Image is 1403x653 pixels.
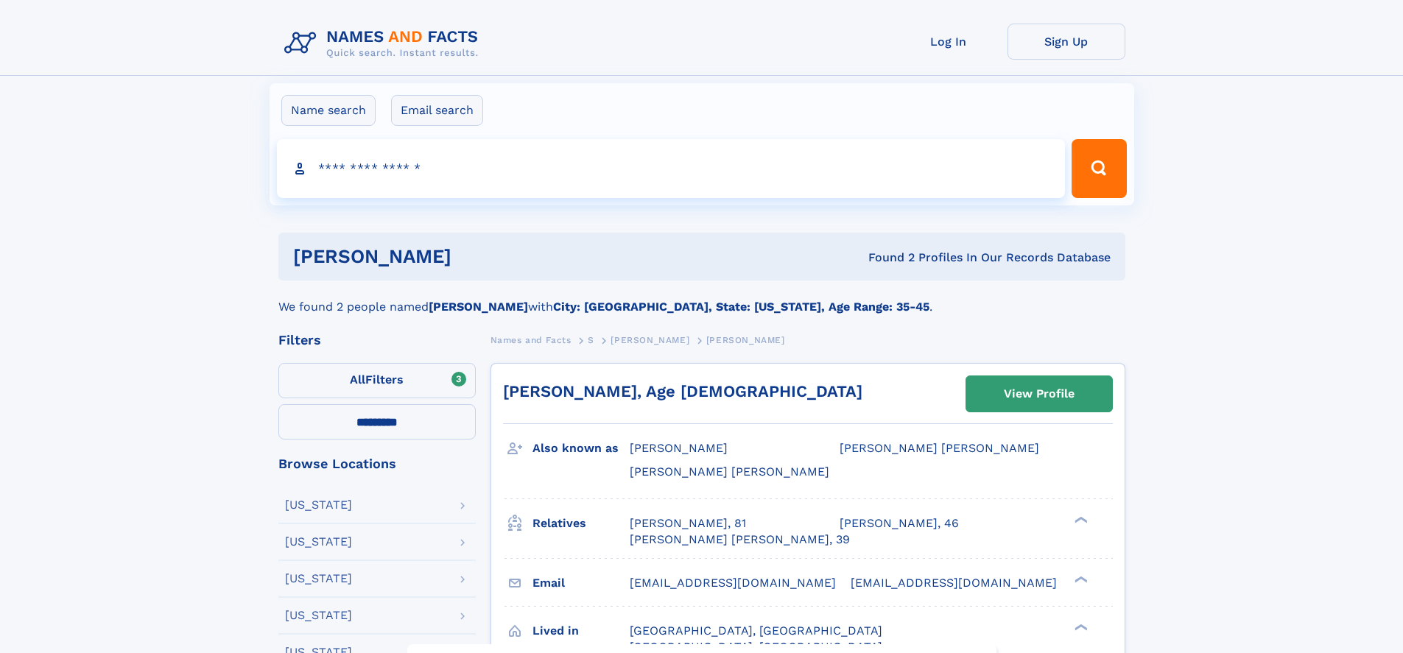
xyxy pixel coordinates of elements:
div: Found 2 Profiles In Our Records Database [660,250,1111,266]
div: ❯ [1071,515,1089,524]
a: [PERSON_NAME], 81 [630,515,746,532]
div: [US_STATE] [285,536,352,548]
h3: Relatives [532,511,630,536]
a: View Profile [966,376,1112,412]
div: We found 2 people named with . [278,280,1125,316]
a: [PERSON_NAME], 46 [840,515,959,532]
div: [US_STATE] [285,573,352,585]
a: S [588,331,594,349]
h1: [PERSON_NAME] [293,247,660,266]
span: All [350,373,365,386]
div: [US_STATE] [285,610,352,621]
b: [PERSON_NAME] [429,300,528,314]
div: Filters [278,333,476,347]
div: ❯ [1071,622,1089,632]
div: ❯ [1071,574,1089,584]
span: [PERSON_NAME] [PERSON_NAME] [630,465,829,479]
input: search input [277,139,1066,198]
button: Search Button [1072,139,1126,198]
label: Email search [391,95,483,126]
span: [EMAIL_ADDRESS][DOMAIN_NAME] [851,576,1057,590]
h3: Email [532,571,630,596]
span: S [588,335,594,345]
a: Log In [890,24,1008,60]
span: [PERSON_NAME] [611,335,689,345]
label: Name search [281,95,376,126]
span: [EMAIL_ADDRESS][DOMAIN_NAME] [630,576,836,590]
div: [US_STATE] [285,499,352,511]
span: [PERSON_NAME] [706,335,785,345]
a: [PERSON_NAME], Age [DEMOGRAPHIC_DATA] [503,382,862,400]
b: City: [GEOGRAPHIC_DATA], State: [US_STATE], Age Range: 35-45 [553,300,929,314]
div: Browse Locations [278,457,476,470]
a: Sign Up [1008,24,1125,60]
span: [GEOGRAPHIC_DATA], [GEOGRAPHIC_DATA] [630,624,882,638]
img: Logo Names and Facts [278,24,490,63]
a: [PERSON_NAME] [PERSON_NAME], 39 [630,532,850,548]
span: [PERSON_NAME] [PERSON_NAME] [840,441,1039,455]
span: [PERSON_NAME] [630,441,728,455]
div: View Profile [1004,377,1075,411]
h3: Lived in [532,618,630,643]
label: Filters [278,363,476,398]
h3: Also known as [532,436,630,461]
a: Names and Facts [490,331,572,349]
a: [PERSON_NAME] [611,331,689,349]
